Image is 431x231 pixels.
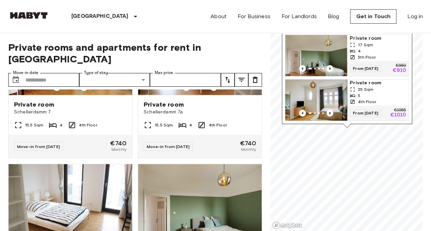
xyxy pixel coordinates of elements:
[358,86,373,93] span: 25 Sqm
[235,73,248,87] button: tune
[144,109,256,115] span: Schellerdamm 7a
[17,144,60,149] span: Move-in from [DATE]
[221,73,235,87] button: tune
[60,122,62,128] span: 4
[8,12,49,19] img: Habyt
[241,146,256,153] span: Monthly
[272,221,302,229] a: Mapbox logo
[14,100,54,109] span: Private room
[285,35,347,76] img: Marketing picture of unit DE-03-001-003-04HF
[147,144,190,149] span: Move-in from [DATE]
[111,146,127,153] span: Monthly
[8,41,262,65] span: Private rooms and apartments for rent in [GEOGRAPHIC_DATA]
[189,122,192,128] span: 4
[358,48,361,54] span: 4
[211,12,227,21] a: About
[350,65,381,72] span: From [DATE]
[390,112,406,118] p: €1010
[326,65,333,72] button: Previous image
[14,109,127,115] span: Schellerdamm 7
[208,122,227,128] span: 4th Floor
[84,70,108,76] label: Type of stay
[358,99,376,105] span: 4th Floor
[358,42,373,48] span: 17 Sqm
[285,80,347,121] img: Marketing picture of unit DE-03-001-002-01HF
[350,9,396,24] a: Get in Touch
[358,54,376,60] span: 5th Floor
[396,64,406,68] p: €960
[155,122,173,128] span: 15.5 Sqm
[350,35,406,42] span: Private room
[394,108,406,112] p: €1065
[25,122,43,128] span: 15.5 Sqm
[13,70,38,76] label: Move-in date
[328,12,339,21] a: Blog
[71,12,129,21] p: [GEOGRAPHIC_DATA]
[285,35,409,76] a: Marketing picture of unit DE-03-001-003-04HFPrevious imagePrevious imagePrivate room17 Sqm45th Fl...
[282,3,412,128] div: Map marker
[155,70,173,76] label: Max price
[110,140,127,146] span: €740
[282,12,317,21] a: For Landlords
[350,110,381,117] span: From [DATE]
[350,80,406,86] span: Private room
[407,12,423,21] a: Log in
[299,65,306,72] button: Previous image
[238,12,271,21] a: For Business
[240,140,256,146] span: €740
[299,110,306,117] button: Previous image
[79,122,97,128] span: 4th Floor
[144,100,184,109] span: Private room
[285,79,409,121] a: Marketing picture of unit DE-03-001-002-01HFPrevious imagePrevious imagePrivate room25 Sqm54th Fl...
[358,93,360,99] span: 5
[248,73,262,87] button: tune
[392,68,406,73] p: €910
[326,110,333,117] button: Previous image
[9,73,23,87] button: Choose date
